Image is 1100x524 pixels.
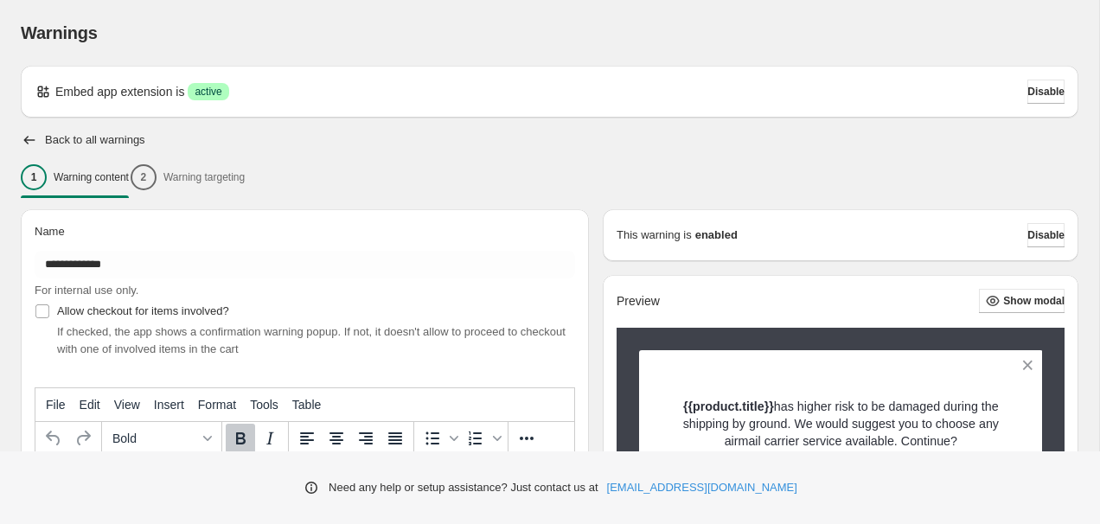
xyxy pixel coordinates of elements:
span: active [195,85,221,99]
div: Numbered list [461,424,504,453]
span: Bold [112,431,197,445]
button: Justify [381,424,410,453]
button: Undo [39,424,68,453]
a: [EMAIL_ADDRESS][DOMAIN_NAME] [607,479,797,496]
button: Align left [292,424,322,453]
button: Show modal [979,289,1065,313]
button: Align center [322,424,351,453]
button: 1Warning content [21,159,129,195]
body: Rich Text Area. Press ALT-0 for help. [7,14,532,46]
span: View [114,398,140,412]
span: File [46,398,66,412]
button: Disable [1027,80,1065,104]
span: Name [35,225,65,238]
span: Show modal [1003,294,1065,308]
strong: {{product.title}} [683,399,774,413]
button: Bold [226,424,255,453]
span: Table [292,398,321,412]
button: Disable [1027,223,1065,247]
span: Allow checkout for items involved? [57,304,229,317]
p: Warning content [54,170,129,184]
button: More... [512,424,541,453]
span: Tools [250,398,278,412]
strong: enabled [695,227,738,244]
span: Format [198,398,236,412]
p: Embed app extension is [55,83,184,100]
div: 1 [21,164,47,190]
span: Insert [154,398,184,412]
p: has higher risk to be damaged during the shipping by ground. We would suggest you to choose any a... [669,398,1013,450]
span: Disable [1027,85,1065,99]
button: Italic [255,424,285,453]
div: Bullet list [418,424,461,453]
h2: Back to all warnings [45,133,145,147]
h2: Preview [617,294,660,309]
button: Formats [106,424,218,453]
span: Warnings [21,23,98,42]
span: Disable [1027,228,1065,242]
button: Redo [68,424,98,453]
button: Align right [351,424,381,453]
span: Edit [80,398,100,412]
span: For internal use only. [35,284,138,297]
span: If checked, the app shows a confirmation warning popup. If not, it doesn't allow to proceed to ch... [57,325,566,355]
p: This warning is [617,227,692,244]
